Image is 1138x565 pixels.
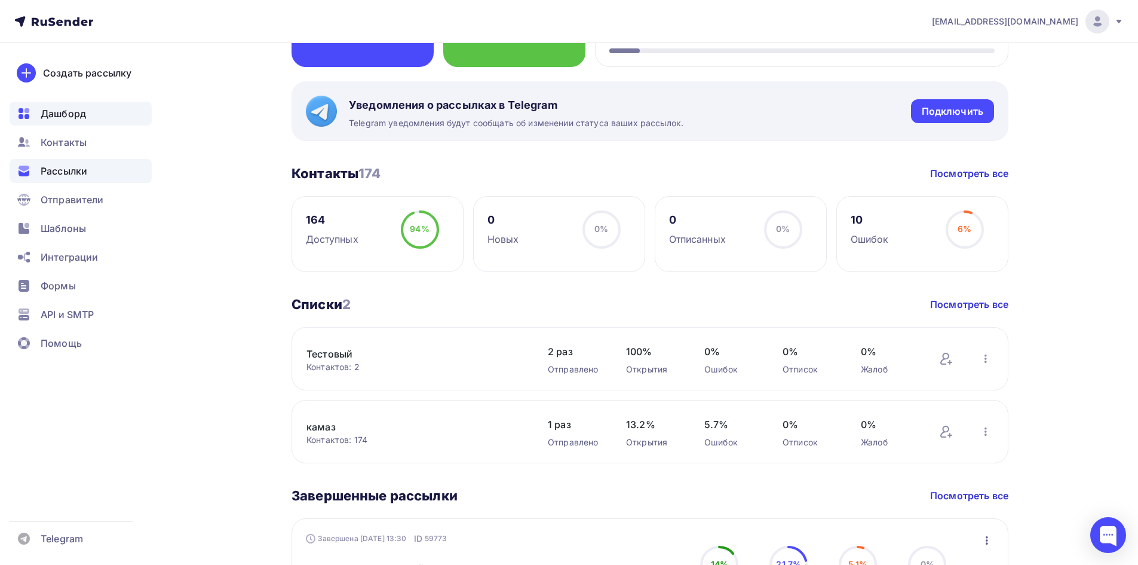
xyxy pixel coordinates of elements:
[41,307,94,322] span: API и SMTP
[306,533,447,545] div: Завершена [DATE] 13:30
[783,417,837,432] span: 0%
[930,166,1008,181] a: Посмотреть все
[292,165,381,182] h3: Контакты
[41,106,86,121] span: Дашборд
[41,336,82,350] span: Помощь
[669,213,726,227] div: 0
[487,213,519,227] div: 0
[306,420,510,434] a: камаз
[487,232,519,246] div: Новых
[306,361,524,373] div: Контактов: 2
[10,274,152,298] a: Формы
[10,130,152,154] a: Контакты
[626,344,680,359] span: 100%
[41,221,86,236] span: Шаблоны
[851,213,889,227] div: 10
[349,98,683,112] span: Уведомления о рассылках в Telegram
[306,213,358,227] div: 164
[41,279,76,293] span: Формы
[861,417,915,432] span: 0%
[930,297,1008,311] a: Посмотреть все
[548,436,602,448] div: Отправлено
[349,117,683,129] span: Telegram уведомления будут сообщать об изменении статуса ваших рассылок.
[783,436,837,448] div: Отписок
[861,364,915,375] div: Жалоб
[930,488,1008,503] a: Посмотреть все
[41,250,98,264] span: Интеграции
[548,417,602,432] span: 1 раз
[626,364,680,375] div: Открытия
[10,216,152,240] a: Шаблоны
[10,159,152,183] a: Рассылки
[704,364,759,375] div: Ошибок
[783,344,837,359] span: 0%
[669,232,726,246] div: Отписанных
[358,166,381,181] span: 174
[704,344,759,359] span: 0%
[425,533,447,545] span: 59773
[548,364,602,375] div: Отправлено
[342,297,351,312] span: 2
[292,296,351,313] h3: Списки
[41,135,87,149] span: Контакты
[41,532,83,546] span: Telegram
[922,105,983,118] div: Подключить
[783,364,837,375] div: Отписок
[626,436,680,448] div: Открытия
[292,487,458,504] h3: Завершенные рассылки
[43,66,131,80] div: Создать рассылку
[704,436,759,448] div: Ошибок
[958,224,971,234] span: 6%
[41,193,104,207] span: Отправители
[414,533,422,545] span: ID
[861,436,915,448] div: Жалоб
[306,347,510,361] a: Тестовый
[10,188,152,212] a: Отправители
[410,224,429,234] span: 94%
[704,417,759,432] span: 5.7%
[306,434,524,446] div: Контактов: 174
[594,224,608,234] span: 0%
[861,344,915,359] span: 0%
[851,232,889,246] div: Ошибок
[548,344,602,359] span: 2 раз
[776,224,790,234] span: 0%
[626,417,680,432] span: 13.2%
[10,102,152,126] a: Дашборд
[932,16,1078,28] span: [EMAIL_ADDRESS][DOMAIN_NAME]
[932,10,1124,33] a: [EMAIL_ADDRESS][DOMAIN_NAME]
[41,164,87,178] span: Рассылки
[306,232,358,246] div: Доступных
